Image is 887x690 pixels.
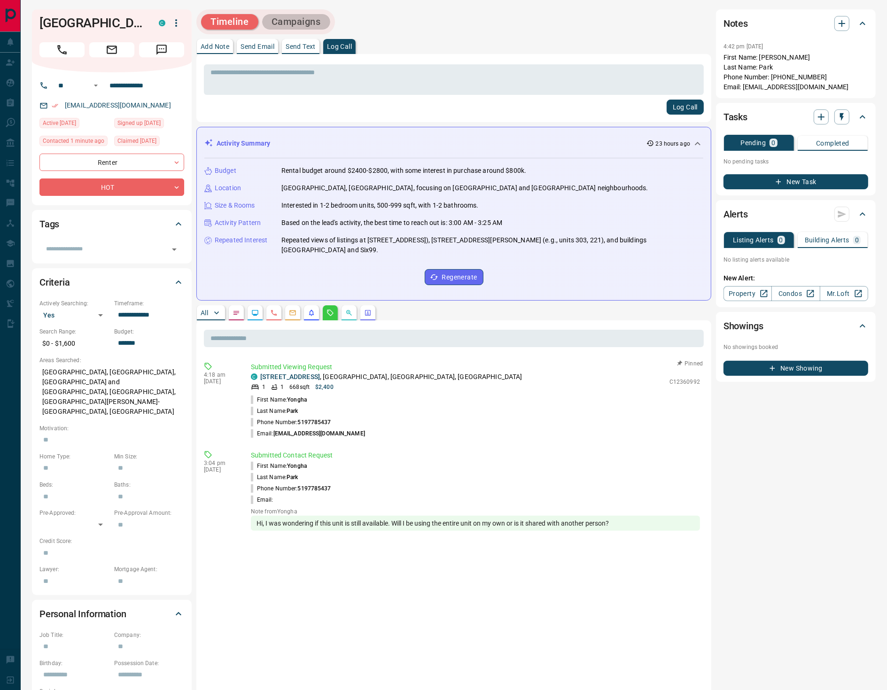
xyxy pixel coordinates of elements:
[233,309,240,317] svg: Notes
[327,309,334,317] svg: Requests
[260,372,522,382] p: , [GEOGRAPHIC_DATA], [GEOGRAPHIC_DATA], [GEOGRAPHIC_DATA]
[39,452,109,461] p: Home Type:
[39,271,184,294] div: Criteria
[345,309,353,317] svg: Opportunities
[114,327,184,336] p: Budget:
[281,183,648,193] p: [GEOGRAPHIC_DATA], [GEOGRAPHIC_DATA], focusing on [GEOGRAPHIC_DATA] and [GEOGRAPHIC_DATA] neighbo...
[855,237,859,243] p: 0
[740,140,766,146] p: Pending
[820,286,868,301] a: Mr.Loft
[677,359,704,368] button: Pinned
[251,407,298,415] p: Last Name:
[215,201,255,210] p: Size & Rooms
[39,118,109,131] div: Thu Sep 11 2025
[724,318,763,333] h2: Showings
[724,207,748,222] h2: Alerts
[771,140,775,146] p: 0
[669,378,700,386] p: C12360992
[667,100,704,115] button: Log Call
[327,43,352,50] p: Log Call
[65,101,171,109] a: [EMAIL_ADDRESS][DOMAIN_NAME]
[39,16,145,31] h1: [GEOGRAPHIC_DATA]
[39,424,184,433] p: Motivation:
[114,659,184,667] p: Possession Date:
[39,275,70,290] h2: Criteria
[39,327,109,336] p: Search Range:
[816,140,849,147] p: Completed
[215,183,241,193] p: Location
[287,408,298,414] span: Park
[39,308,109,323] div: Yes
[364,309,372,317] svg: Agent Actions
[39,299,109,308] p: Actively Searching:
[251,418,331,426] p: Phone Number:
[251,395,307,404] p: First Name:
[724,12,868,35] div: Notes
[39,213,184,235] div: Tags
[43,136,104,146] span: Contacted 1 minute ago
[114,136,184,149] div: Wed Sep 09 2020
[805,237,849,243] p: Building Alerts
[114,631,184,639] p: Company:
[204,372,237,378] p: 4:18 am
[251,462,307,470] p: First Name:
[724,155,868,169] p: No pending tasks
[114,565,184,574] p: Mortgage Agent:
[724,106,868,128] div: Tasks
[297,485,331,492] span: 5197785437
[779,237,783,243] p: 0
[315,383,334,391] p: $2,400
[52,102,58,109] svg: Email Verified
[286,43,316,50] p: Send Text
[281,218,502,228] p: Based on the lead's activity, the best time to reach out is: 3:00 AM - 3:25 AM
[39,136,109,149] div: Fri Sep 12 2025
[724,361,868,376] button: New Showing
[260,373,320,380] a: [STREET_ADDRESS]
[201,14,258,30] button: Timeline
[39,356,184,364] p: Areas Searched:
[215,235,267,245] p: Repeated Interest
[201,310,208,316] p: All
[287,396,307,403] span: Yongha
[204,466,237,473] p: [DATE]
[215,218,261,228] p: Activity Pattern
[114,299,184,308] p: Timeframe:
[262,14,330,30] button: Campaigns
[724,16,748,31] h2: Notes
[656,140,690,148] p: 23 hours ago
[114,509,184,517] p: Pre-Approval Amount:
[425,269,483,285] button: Regenerate
[287,474,298,481] span: Park
[117,118,161,128] span: Signed up [DATE]
[204,135,703,152] div: Activity Summary23 hours ago
[724,256,868,264] p: No listing alerts available
[90,80,101,91] button: Open
[724,174,868,189] button: New Task
[308,309,315,317] svg: Listing Alerts
[217,139,270,148] p: Activity Summary
[251,309,259,317] svg: Lead Browsing Activity
[201,43,229,50] p: Add Note
[724,343,868,351] p: No showings booked
[251,508,700,515] p: Note from Yongha
[159,20,165,26] div: condos.ca
[287,463,307,469] span: Yongha
[724,109,747,124] h2: Tasks
[251,450,700,460] p: Submitted Contact Request
[251,429,365,438] p: Email:
[39,336,109,351] p: $0 - $1,600
[39,178,184,196] div: HOT
[270,309,278,317] svg: Calls
[114,481,184,489] p: Baths:
[273,430,365,437] span: [EMAIL_ADDRESS][DOMAIN_NAME]
[280,383,284,391] p: 1
[139,42,184,57] span: Message
[251,516,700,531] div: Hi, I was wondering if this unit is still available. Will I be using the entire unit on my own or...
[39,659,109,667] p: Birthday:
[43,118,76,128] span: Active [DATE]
[251,362,700,372] p: Submitted Viewing Request
[771,286,820,301] a: Condos
[117,136,156,146] span: Claimed [DATE]
[281,201,479,210] p: Interested in 1-2 bedroom units, 500-999 sqft, with 1-2 bathrooms.
[39,42,85,57] span: Call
